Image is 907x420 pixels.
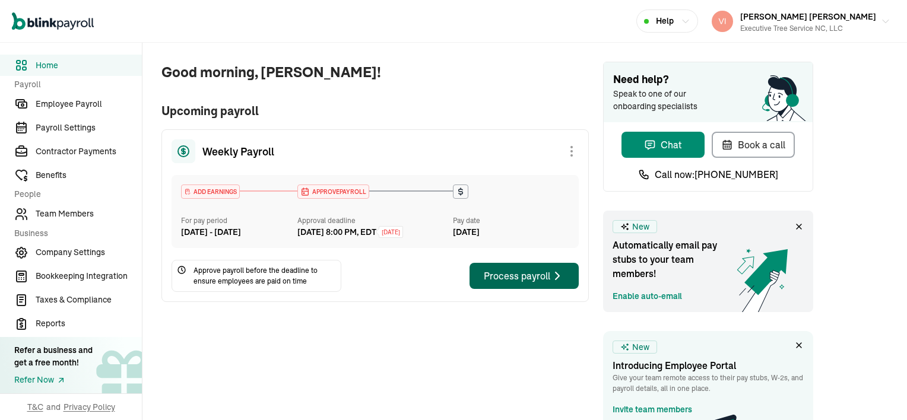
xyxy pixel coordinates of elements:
[36,246,142,259] span: Company Settings
[161,62,589,83] span: Good morning, [PERSON_NAME]!
[12,4,94,39] nav: Global
[14,188,135,201] span: People
[740,11,876,22] span: [PERSON_NAME] [PERSON_NAME]
[36,122,142,134] span: Payroll Settings
[182,185,239,198] div: ADD EARNINGS
[36,59,142,72] span: Home
[453,226,569,238] div: [DATE]
[453,215,569,226] div: Pay date
[36,145,142,158] span: Contractor Payments
[632,341,649,354] span: New
[655,167,778,182] span: Call now: [PHONE_NUMBER]
[613,72,803,88] span: Need help?
[36,270,142,282] span: Bookkeeping Integration
[194,265,336,287] span: Approve payroll before the deadline to ensure employees are paid on time
[613,373,804,394] p: Give your team remote access to their pay stubs, W‑2s, and payroll details, all in one place.
[613,290,682,303] a: Enable auto-email
[613,238,731,281] span: Automatically email pay stubs to your team members!
[310,187,366,196] span: APPROVE PAYROLL
[36,317,142,330] span: Reports
[14,227,135,240] span: Business
[14,344,93,369] div: Refer a business and get a free month!
[161,102,589,120] span: Upcoming payroll
[382,228,400,237] span: [DATE]
[64,401,115,413] span: Privacy Policy
[36,169,142,182] span: Benefits
[707,7,895,36] button: [PERSON_NAME] [PERSON_NAME]Executive Tree Service NC, LLC
[27,401,43,413] span: T&C
[297,226,376,238] div: [DATE] 8:00 PM, EDT
[14,374,93,386] a: Refer Now
[181,215,297,226] div: For pay period
[36,208,142,220] span: Team Members
[721,138,785,152] div: Book a call
[712,132,795,158] button: Book a call
[36,98,142,110] span: Employee Payroll
[36,294,142,306] span: Taxes & Compliance
[181,226,297,238] div: [DATE] - [DATE]
[621,132,705,158] button: Chat
[297,215,448,226] div: Approval deadline
[470,263,579,289] button: Process payroll
[740,23,876,34] div: Executive Tree Service NC, LLC
[613,403,692,416] a: Invite team members
[484,269,565,283] div: Process payroll
[14,78,135,91] span: Payroll
[632,221,649,233] span: New
[636,9,698,33] button: Help
[613,88,714,113] span: Speak to one of our onboarding specialists
[202,144,274,160] span: Weekly Payroll
[644,138,682,152] div: Chat
[848,363,907,420] iframe: Chat Widget
[656,15,674,27] span: Help
[613,358,804,373] h3: Introducing Employee Portal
